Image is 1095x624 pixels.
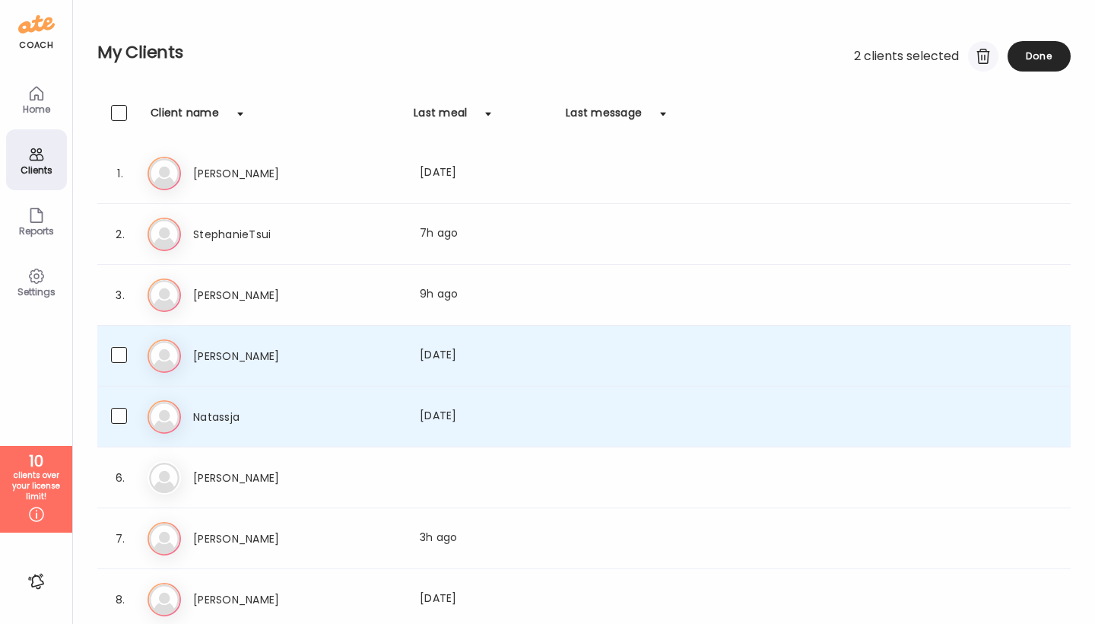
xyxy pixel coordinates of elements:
[420,286,554,304] div: 9h ago
[414,105,467,129] div: Last meal
[420,225,554,244] div: 7h ago
[420,408,554,426] div: [DATE]
[5,452,67,470] div: 10
[151,105,219,129] div: Client name
[19,39,53,52] div: coach
[420,347,554,365] div: [DATE]
[193,408,327,426] h3: Natassja
[193,469,327,487] h3: [PERSON_NAME]
[9,226,64,236] div: Reports
[193,164,327,183] h3: [PERSON_NAME]
[420,591,554,609] div: [DATE]
[9,287,64,297] div: Settings
[193,225,327,244] h3: StephanieTsui
[111,530,129,548] div: 7.
[193,347,327,365] h3: [PERSON_NAME]
[420,164,554,183] div: [DATE]
[420,530,554,548] div: 3h ago
[111,286,129,304] div: 3.
[9,165,64,175] div: Clients
[111,469,129,487] div: 6.
[5,470,67,502] div: clients over your license limit!
[111,225,129,244] div: 2.
[18,12,55,37] img: ate
[9,104,64,114] div: Home
[193,530,327,548] h3: [PERSON_NAME]
[193,591,327,609] h3: [PERSON_NAME]
[97,41,1071,64] h2: My Clients
[854,47,959,65] div: 2 clients selected
[566,105,642,129] div: Last message
[111,591,129,609] div: 8.
[193,286,327,304] h3: [PERSON_NAME]
[1008,41,1071,72] div: Done
[111,164,129,183] div: 1.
